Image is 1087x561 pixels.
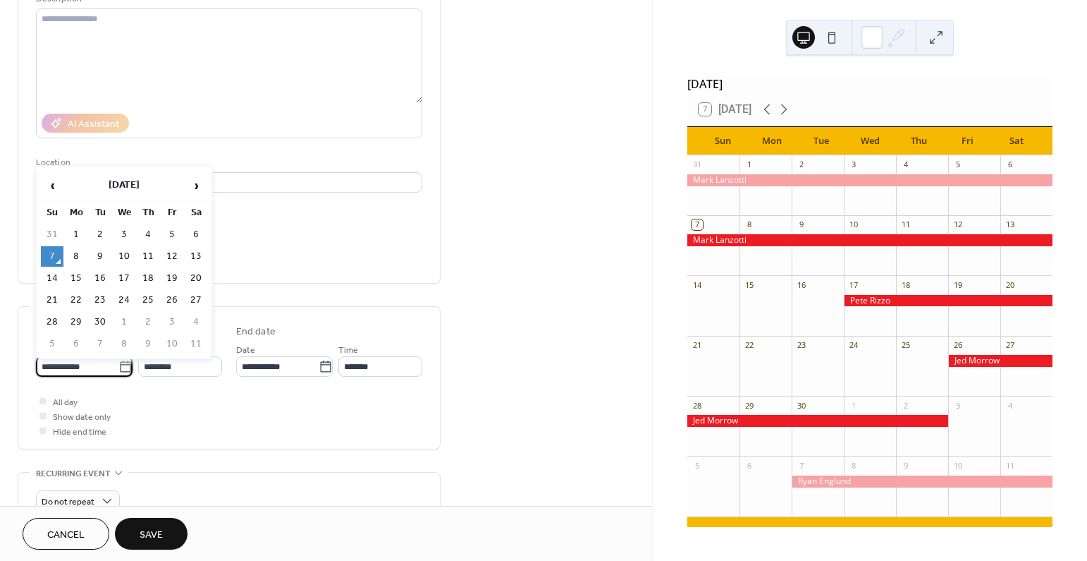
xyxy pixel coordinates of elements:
[952,279,963,290] div: 19
[185,290,207,310] td: 27
[36,155,419,170] div: Location
[848,219,859,230] div: 10
[744,400,754,411] div: 29
[900,279,911,290] div: 18
[65,224,87,245] td: 1
[161,224,183,245] td: 5
[1005,219,1015,230] div: 13
[844,295,1052,307] div: Pete Rizzo
[796,159,806,170] div: 2
[900,159,911,170] div: 4
[89,290,111,310] td: 23
[744,219,754,230] div: 8
[796,400,806,411] div: 30
[41,334,63,354] td: 5
[65,246,87,267] td: 8
[65,203,87,223] th: Mo
[65,290,87,310] td: 22
[848,400,859,411] div: 1
[161,290,183,310] td: 26
[89,312,111,332] td: 30
[53,410,111,425] span: Show date only
[137,290,159,310] td: 25
[185,312,207,332] td: 4
[943,127,992,155] div: Fri
[900,219,911,230] div: 11
[42,171,63,200] span: ‹
[338,343,358,358] span: Time
[797,127,845,155] div: Tue
[796,279,806,290] div: 16
[948,355,1052,367] div: Jed Morrow
[848,279,859,290] div: 17
[692,219,702,230] div: 7
[692,279,702,290] div: 14
[137,268,159,289] td: 18
[1005,159,1015,170] div: 6
[1005,400,1015,411] div: 4
[113,246,135,267] td: 10
[699,127,747,155] div: Sun
[113,312,135,332] td: 1
[161,203,183,223] th: Fr
[161,246,183,267] td: 12
[895,127,943,155] div: Thu
[687,415,948,427] div: Jed Morrow
[41,203,63,223] th: Su
[796,219,806,230] div: 9
[687,76,1052,92] div: [DATE]
[137,334,159,354] td: 9
[41,224,63,245] td: 31
[65,171,183,201] th: [DATE]
[36,466,111,481] span: Recurring event
[161,334,183,354] td: 10
[848,340,859,351] div: 24
[137,203,159,223] th: Th
[161,312,183,332] td: 3
[692,340,702,351] div: 21
[41,268,63,289] td: 14
[236,343,255,358] span: Date
[900,460,911,471] div: 9
[113,290,135,310] td: 24
[952,219,963,230] div: 12
[744,279,754,290] div: 15
[744,159,754,170] div: 1
[113,268,135,289] td: 17
[993,127,1041,155] div: Sat
[692,460,702,471] div: 5
[140,528,163,543] span: Save
[161,268,183,289] td: 19
[89,203,111,223] th: Tu
[952,400,963,411] div: 3
[900,400,911,411] div: 2
[41,246,63,267] td: 7
[845,127,894,155] div: Wed
[185,246,207,267] td: 13
[47,528,85,543] span: Cancel
[185,203,207,223] th: Sa
[137,312,159,332] td: 2
[687,234,1052,246] div: Mark Lanzotti
[185,224,207,245] td: 6
[65,312,87,332] td: 29
[687,174,1052,186] div: Mark Lanzotti
[23,518,109,550] button: Cancel
[796,340,806,351] div: 23
[89,224,111,245] td: 2
[137,224,159,245] td: 4
[744,340,754,351] div: 22
[792,476,1052,488] div: Ryan Englund
[41,290,63,310] td: 21
[744,460,754,471] div: 6
[89,334,111,354] td: 7
[113,203,135,223] th: We
[42,494,94,510] span: Do not repeat
[185,268,207,289] td: 20
[113,334,135,354] td: 8
[848,460,859,471] div: 8
[748,127,797,155] div: Mon
[692,159,702,170] div: 31
[796,460,806,471] div: 7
